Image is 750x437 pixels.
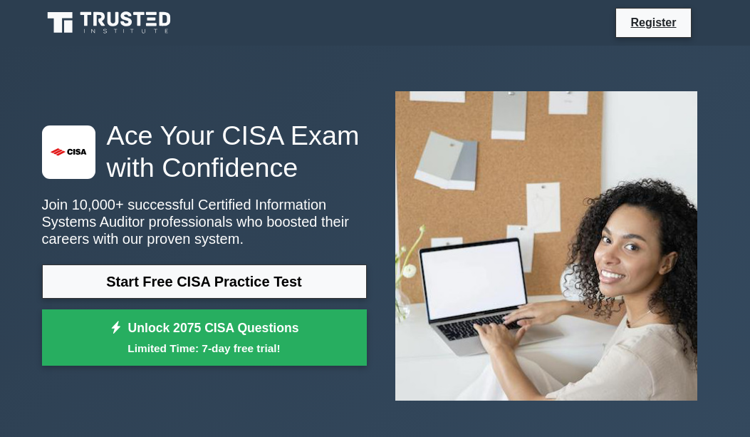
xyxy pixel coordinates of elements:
a: Unlock 2075 CISA QuestionsLimited Time: 7-day free trial! [42,309,367,366]
small: Limited Time: 7-day free trial! [60,340,349,356]
a: Start Free CISA Practice Test [42,264,367,299]
p: Join 10,000+ successful Certified Information Systems Auditor professionals who boosted their car... [42,196,367,247]
a: Register [622,14,684,31]
h1: Ace Your CISA Exam with Confidence [42,120,367,185]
